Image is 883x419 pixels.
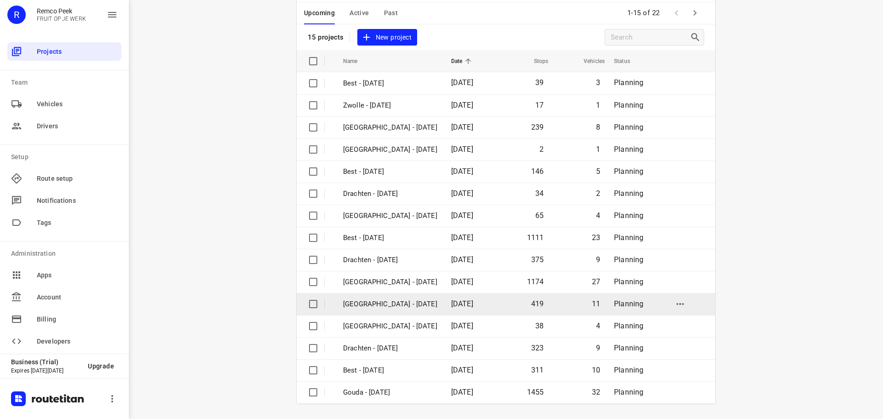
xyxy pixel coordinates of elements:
p: [GEOGRAPHIC_DATA] - [DATE] [343,299,437,310]
div: Route setup [7,169,121,188]
span: Planning [614,299,643,308]
span: [DATE] [451,388,473,396]
span: [DATE] [451,101,473,109]
span: Developers [37,337,118,346]
div: Tags [7,213,121,232]
span: Vehicles [37,99,118,109]
span: Next Page [686,4,704,22]
span: Billing [37,315,118,324]
p: Team [11,78,121,87]
span: Active [350,7,369,19]
span: 38 [535,321,544,330]
span: Planning [614,344,643,352]
span: Planning [614,255,643,264]
span: Drivers [37,121,118,131]
span: Apps [37,270,118,280]
span: 311 [531,366,544,374]
span: Date [451,56,475,67]
span: [DATE] [451,233,473,242]
span: 9 [596,255,600,264]
p: Antwerpen - Wednesday [343,211,437,221]
div: Search [690,32,704,43]
span: [DATE] [451,277,473,286]
span: Notifications [37,196,118,206]
p: Expires [DATE][DATE] [11,367,80,374]
span: 146 [531,167,544,176]
span: 375 [531,255,544,264]
span: [DATE] [451,167,473,176]
span: 34 [535,189,544,198]
span: [DATE] [451,123,473,132]
span: 1 [596,101,600,109]
span: Planning [614,233,643,242]
span: Account [37,293,118,302]
span: Planning [614,78,643,87]
span: 17 [535,101,544,109]
span: Planning [614,145,643,154]
span: Vehicles [572,56,605,67]
p: 15 projects [308,33,344,41]
span: Planning [614,211,643,220]
span: 4 [596,211,600,220]
span: Planning [614,101,643,109]
p: Drachten - Tuesday [343,343,437,354]
p: Business (Trial) [11,358,80,366]
span: 9 [596,344,600,352]
span: Past [384,7,398,19]
span: New project [363,32,412,43]
div: Notifications [7,191,121,210]
span: 419 [531,299,544,308]
span: Planning [614,189,643,198]
span: 1-15 of 22 [624,3,664,23]
span: [DATE] [451,255,473,264]
div: Drivers [7,117,121,135]
span: 27 [592,277,600,286]
div: Account [7,288,121,306]
span: [DATE] [451,299,473,308]
p: Administration [11,249,121,258]
div: Apps [7,266,121,284]
span: 8 [596,123,600,132]
p: Zwolle - Wednesday [343,277,437,287]
div: Vehicles [7,95,121,113]
p: Best - Tuesday [343,365,437,376]
span: 4 [596,321,600,330]
span: 2 [539,145,544,154]
span: 1455 [527,388,544,396]
span: 5 [596,167,600,176]
span: 239 [531,123,544,132]
button: Upgrade [80,358,121,374]
span: Route setup [37,174,118,184]
span: Status [614,56,642,67]
span: [DATE] [451,366,473,374]
div: Developers [7,332,121,350]
p: Remco Peek [37,7,86,15]
span: Projects [37,47,118,57]
span: [DATE] [451,78,473,87]
p: [GEOGRAPHIC_DATA] - [DATE] [343,144,437,155]
span: Name [343,56,370,67]
span: 1 [596,145,600,154]
span: Stops [522,56,549,67]
span: 65 [535,211,544,220]
span: 1174 [527,277,544,286]
p: Setup [11,152,121,162]
p: Best - Friday [343,78,437,89]
span: Planning [614,123,643,132]
span: Planning [614,277,643,286]
span: [DATE] [451,321,473,330]
span: 39 [535,78,544,87]
div: Projects [7,42,121,61]
span: 323 [531,344,544,352]
p: Best - Wednesday [343,233,437,243]
p: Gouda - Tuesday [343,387,437,398]
p: [GEOGRAPHIC_DATA] - [DATE] [343,122,437,133]
button: New project [357,29,417,46]
span: Previous Page [667,4,686,22]
div: Billing [7,310,121,328]
span: Planning [614,366,643,374]
span: Upcoming [304,7,335,19]
span: 3 [596,78,600,87]
span: Planning [614,167,643,176]
p: Drachten - Wednesday [343,255,437,265]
